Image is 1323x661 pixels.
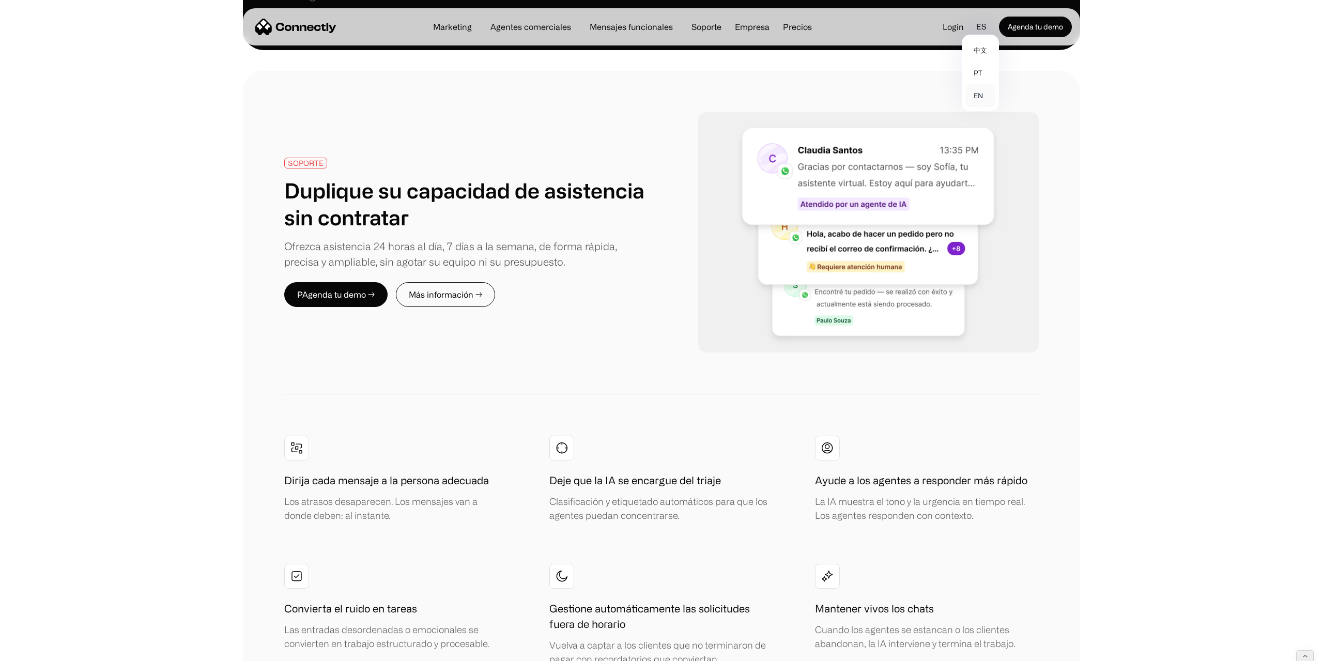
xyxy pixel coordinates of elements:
div: SOPORTE [288,159,324,167]
h1: Duplique su capacidad de asistencia sin contratar [284,177,647,230]
div: es [972,19,999,35]
a: en [966,84,995,107]
a: Más información → [396,282,495,307]
div: Clasificación y etiquetado automáticos para que los agentes puedan concentrarse. [549,495,772,522]
div: Ofrezca asistencia 24 horas al día, 7 días a la semana, de forma rápida, precisa y ampliable, sin... [284,239,647,270]
div: Empresa [735,20,770,34]
nav: es [962,35,999,111]
a: 中文 [966,39,995,62]
a: Agenda tu demo [999,17,1072,37]
div: Empresa [732,20,773,34]
a: Agentes comerciales [482,23,579,31]
a: PAgenda tu demo → [284,282,388,307]
h1: Deje que la IA se encargue del triaje [549,473,721,488]
div: Los atrasos desaparecen. Los mensajes van a donde deben: al instante. [284,495,506,522]
a: Login [934,19,972,35]
div: Las entradas desordenadas o emocionales se convierten en trabajo estructurado y procesable. [284,623,508,651]
aside: Language selected: Español [10,642,62,657]
h1: Convierta el ruido en tareas [284,601,417,617]
a: Mensajes funcionales [581,23,681,31]
a: Soporte [683,23,730,31]
div: es [976,19,987,35]
h1: Mantener vivos los chats [815,601,934,617]
div: La IA muestra el tono y la urgencia en tiempo real. Los agentes responden con contexto. [815,495,1039,522]
h1: Dirija cada mensaje a la persona adecuada [284,473,489,488]
div: Cuando los agentes se estancan o los clientes abandonan, la IA interviene y termina el trabajo. [815,623,1039,651]
a: pt [966,62,995,84]
a: Marketing [425,23,480,31]
a: Precios [775,23,820,31]
ul: Language list [21,643,62,657]
h1: Ayude a los agentes a responder más rápido [815,473,1027,488]
a: home [255,19,336,35]
h1: Gestione automáticamente las solicitudes fuera de horario [549,601,773,632]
